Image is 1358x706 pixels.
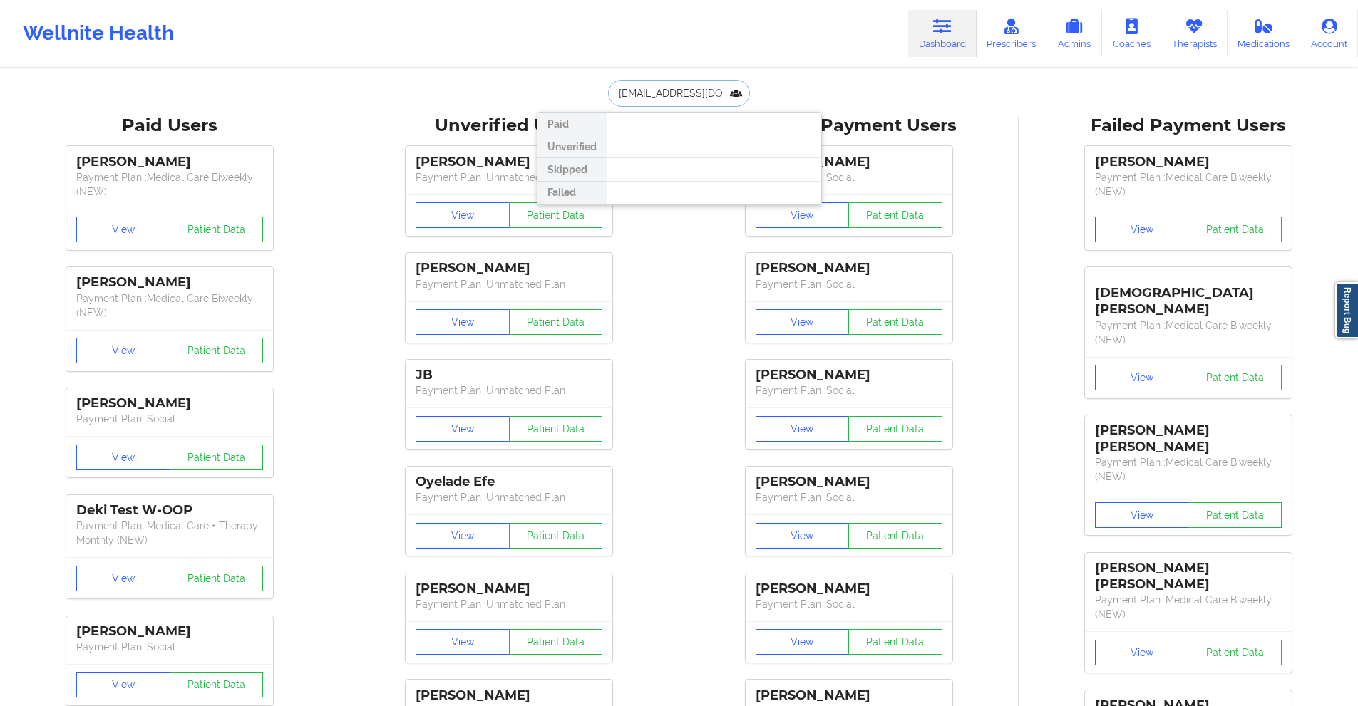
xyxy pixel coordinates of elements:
[76,170,263,199] p: Payment Plan : Medical Care Biweekly (NEW)
[848,202,942,228] button: Patient Data
[509,416,603,442] button: Patient Data
[848,523,942,549] button: Patient Data
[76,291,263,320] p: Payment Plan : Medical Care Biweekly (NEW)
[756,629,850,655] button: View
[76,154,263,170] div: [PERSON_NAME]
[76,640,263,654] p: Payment Plan : Social
[1300,10,1358,57] a: Account
[537,158,607,181] div: Skipped
[537,113,607,135] div: Paid
[848,309,942,335] button: Patient Data
[756,260,942,276] div: [PERSON_NAME]
[1046,10,1102,57] a: Admins
[756,523,850,549] button: View
[509,523,603,549] button: Patient Data
[76,445,170,470] button: View
[416,474,602,490] div: Oyelade Efe
[1095,455,1282,484] p: Payment Plan : Medical Care Biweekly (NEW)
[1095,318,1282,347] p: Payment Plan : Medical Care Biweekly (NEW)
[1095,502,1189,528] button: View
[76,672,170,697] button: View
[756,367,942,383] div: [PERSON_NAME]
[756,581,942,597] div: [PERSON_NAME]
[509,629,603,655] button: Patient Data
[756,202,850,228] button: View
[537,182,607,204] div: Failed
[76,519,263,547] p: Payment Plan : Medical Care + Therapy Monthly (NEW)
[1095,640,1189,665] button: View
[416,277,602,291] p: Payment Plan : Unmatched Plan
[416,416,510,442] button: View
[416,490,602,504] p: Payment Plan : Unmatched Plan
[76,395,263,412] div: [PERSON_NAME]
[10,115,329,137] div: Paid Users
[756,277,942,291] p: Payment Plan : Social
[908,10,977,57] a: Dashboard
[1335,282,1358,338] a: Report Bug
[756,490,942,504] p: Payment Plan : Social
[76,502,263,519] div: Deki Test W-OOP
[170,338,264,363] button: Patient Data
[1102,10,1161,57] a: Coaches
[1095,154,1282,170] div: [PERSON_NAME]
[756,170,942,185] p: Payment Plan : Social
[1095,422,1282,455] div: [PERSON_NAME] [PERSON_NAME]
[416,523,510,549] button: View
[76,566,170,591] button: View
[756,309,850,335] button: View
[1188,640,1282,665] button: Patient Data
[509,202,603,228] button: Patient Data
[756,383,942,398] p: Payment Plan : Social
[349,115,669,137] div: Unverified Users
[416,170,602,185] p: Payment Plan : Unmatched Plan
[977,10,1047,57] a: Prescribers
[1095,593,1282,621] p: Payment Plan : Medical Care Biweekly (NEW)
[1228,10,1301,57] a: Medications
[416,154,602,170] div: [PERSON_NAME]
[756,474,942,490] div: [PERSON_NAME]
[416,309,510,335] button: View
[1161,10,1228,57] a: Therapists
[1095,365,1189,390] button: View
[509,309,603,335] button: Patient Data
[756,154,942,170] div: [PERSON_NAME]
[76,623,263,640] div: [PERSON_NAME]
[416,581,602,597] div: [PERSON_NAME]
[416,202,510,228] button: View
[756,416,850,442] button: View
[848,416,942,442] button: Patient Data
[1188,365,1282,390] button: Patient Data
[1188,502,1282,528] button: Patient Data
[689,115,1009,137] div: Skipped Payment Users
[1029,115,1348,137] div: Failed Payment Users
[170,217,264,242] button: Patient Data
[416,260,602,276] div: [PERSON_NAME]
[1095,217,1189,242] button: View
[848,629,942,655] button: Patient Data
[416,367,602,383] div: JB
[170,445,264,470] button: Patient Data
[537,135,607,158] div: Unverified
[170,672,264,697] button: Patient Data
[416,383,602,398] p: Payment Plan : Unmatched Plan
[756,687,942,704] div: [PERSON_NAME]
[76,274,263,291] div: [PERSON_NAME]
[76,217,170,242] button: View
[756,597,942,611] p: Payment Plan : Social
[1095,274,1282,318] div: [DEMOGRAPHIC_DATA][PERSON_NAME]
[1095,560,1282,593] div: [PERSON_NAME] [PERSON_NAME]
[1188,217,1282,242] button: Patient Data
[76,338,170,363] button: View
[1095,170,1282,199] p: Payment Plan : Medical Care Biweekly (NEW)
[416,687,602,704] div: [PERSON_NAME]
[170,566,264,591] button: Patient Data
[416,597,602,611] p: Payment Plan : Unmatched Plan
[76,412,263,426] p: Payment Plan : Social
[416,629,510,655] button: View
